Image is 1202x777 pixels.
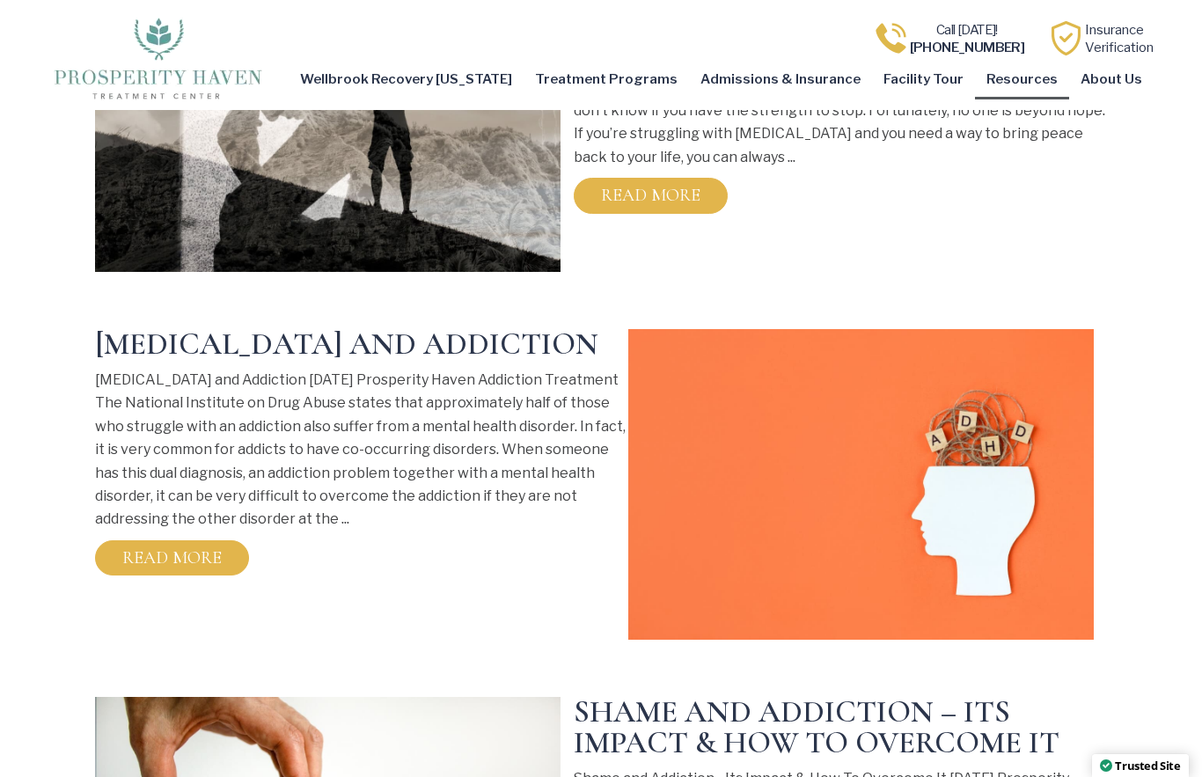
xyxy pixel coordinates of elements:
[95,540,249,576] a: Read More
[910,22,1025,55] a: Call [DATE]![PHONE_NUMBER]
[872,59,975,99] a: Facility Tour
[1069,59,1154,99] a: About Us
[574,178,728,214] a: Read More
[524,59,689,99] a: Treatment Programs
[1085,22,1154,55] a: InsuranceVerification
[689,59,872,99] a: Admissions & Insurance
[95,326,598,363] a: [MEDICAL_DATA] and Addiction
[95,369,628,575] div: [MEDICAL_DATA] and Addiction [DATE] Prosperity Haven Addiction Treatment The National Institute o...
[910,40,1025,55] b: [PHONE_NUMBER]
[628,329,1094,640] img: A man's head with wooden blocks in it, showcasing the word "ADHD" as he seeks understanding and s...
[289,59,524,99] a: Wellbrook Recovery [US_STATE]
[975,59,1069,99] a: Resources
[574,693,1059,761] a: Shame and Addiction – Its Impact & How To Overcome It
[1049,21,1083,55] img: Learn how Prosperity Haven, a verified substance abuse center can help you overcome your addiction
[574,30,1107,214] div: How To Get Help For A [MEDICAL_DATA] [DATE] Prosperity Haven Addiction Treatment On the journey t...
[874,21,908,55] img: Call one of Prosperity Haven's dedicated counselors today so we can help you overcome addiction
[48,13,268,101] img: The logo for Prosperity Haven Addiction Recovery Center.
